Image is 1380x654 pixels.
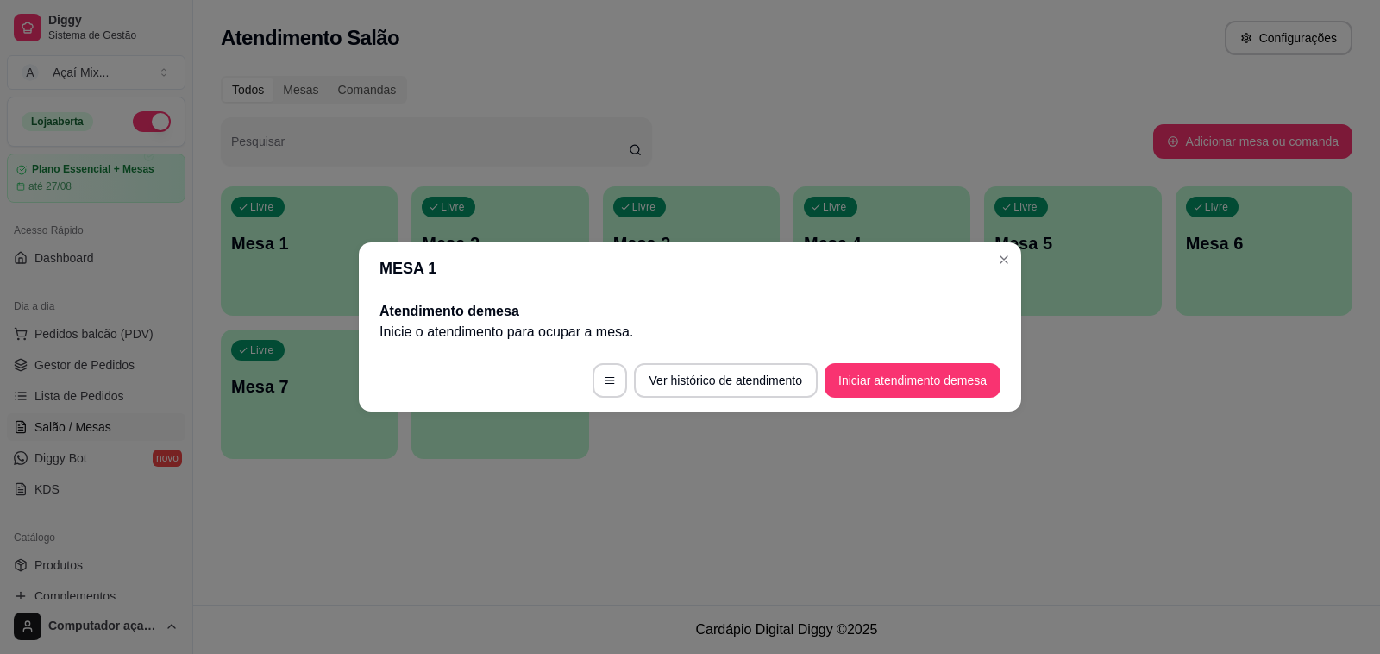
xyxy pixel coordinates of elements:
[825,363,1000,398] button: Iniciar atendimento demesa
[634,363,818,398] button: Ver histórico de atendimento
[990,246,1018,274] button: Close
[359,242,1021,294] header: MESA 1
[379,301,1000,322] h2: Atendimento de mesa
[379,322,1000,343] p: Inicie o atendimento para ocupar a mesa .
